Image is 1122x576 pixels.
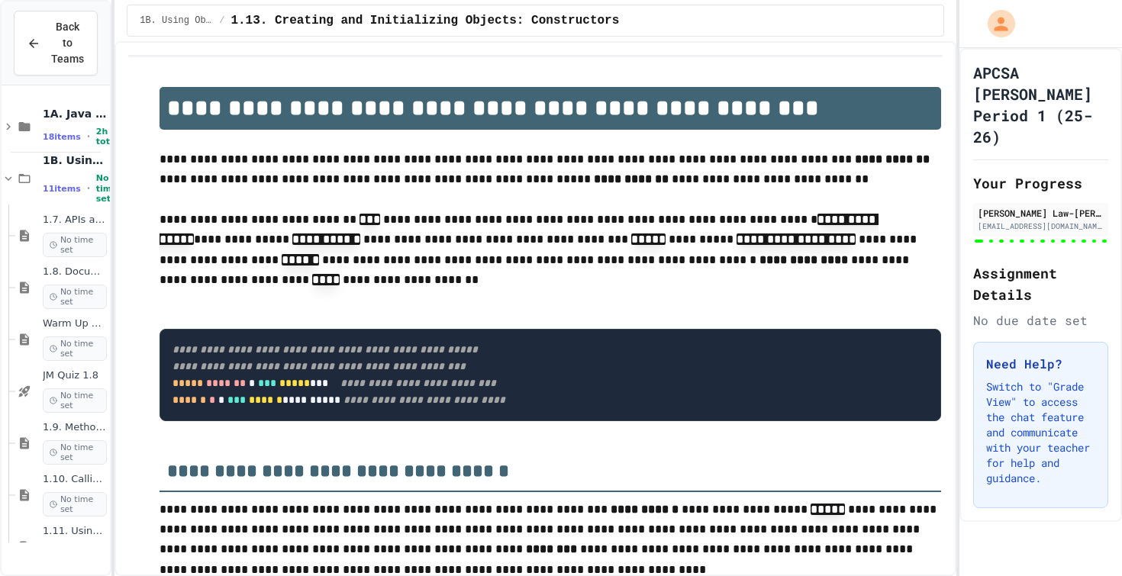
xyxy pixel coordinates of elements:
span: 1.9. Method Signatures [43,421,107,434]
span: No time set [43,336,107,361]
span: Back to Teams [50,19,85,67]
span: No time set [43,233,107,257]
p: Switch to "Grade View" to access the chat feature and communicate with your teacher for help and ... [986,379,1095,486]
span: 1.11. Using the Math Class [43,525,107,538]
h3: Need Help? [986,355,1095,373]
span: 2h total [96,127,118,146]
div: [EMAIL_ADDRESS][DOMAIN_NAME] [978,220,1104,232]
span: • [87,130,90,143]
span: 1.13. Creating and Initializing Objects: Constructors [231,11,619,30]
button: Back to Teams [14,11,98,76]
span: • [87,182,90,195]
span: 18 items [43,132,81,142]
div: No due date set [973,311,1108,330]
iframe: chat widget [995,449,1107,513]
span: JM Quiz 1.8 [43,369,107,382]
span: / [219,14,224,27]
span: 11 items [43,184,81,194]
h2: Your Progress [973,172,1108,194]
span: 1.7. APIs and Libraries [43,214,107,227]
span: 1.10. Calling Class Methods [43,473,107,486]
h1: APCSA [PERSON_NAME] Period 1 (25-26) [973,62,1108,147]
span: No time set [43,492,107,516]
span: 1A. Java Basics [43,107,107,121]
div: [PERSON_NAME] Law-[PERSON_NAME] [978,206,1104,220]
span: No time set [96,173,118,204]
iframe: chat widget [1058,515,1107,561]
span: 1B. Using Objects [140,14,213,27]
h2: Assignment Details [973,262,1108,305]
span: No time set [43,285,107,309]
div: My Account [972,6,1019,41]
span: No time set [43,440,107,465]
span: 1.8. Documentation with Comments and Preconditions [43,265,107,278]
span: 1B. Using Objects [43,153,107,167]
span: Warm Up 1.7-1.8 [43,317,107,330]
span: No time set [43,388,107,413]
